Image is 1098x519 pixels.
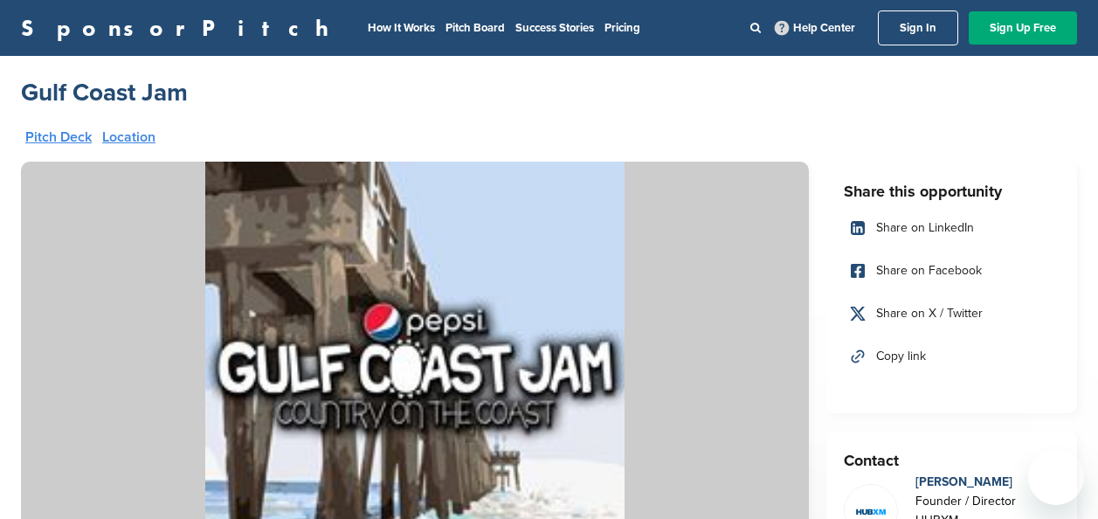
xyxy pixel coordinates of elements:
a: Share on LinkedIn [844,210,1060,246]
a: Copy link [844,338,1060,375]
a: Pitch Board [445,21,505,35]
a: Location [102,130,155,144]
span: Share on X / Twitter [876,304,983,323]
a: How It Works [368,21,435,35]
span: Share on LinkedIn [876,218,974,238]
a: Share on Facebook [844,253,1060,289]
div: [PERSON_NAME] [915,473,1016,492]
a: SponsorPitch [21,17,340,39]
span: Copy link [876,347,926,366]
h3: Share this opportunity [844,179,1060,204]
div: Founder / Director [915,492,1016,511]
a: Sign In [878,10,958,45]
a: Share on X / Twitter [844,295,1060,332]
a: Pitch Deck [25,130,92,144]
span: Share on Facebook [876,261,982,280]
a: Pricing [604,21,640,35]
iframe: Az üzenetküldési ablak megnyitására szolgáló gomb [1028,449,1084,505]
a: Gulf Coast Jam [21,77,188,108]
a: Sign Up Free [969,11,1077,45]
a: Success Stories [515,21,594,35]
a: Help Center [771,17,859,38]
h3: Contact [844,448,1060,473]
